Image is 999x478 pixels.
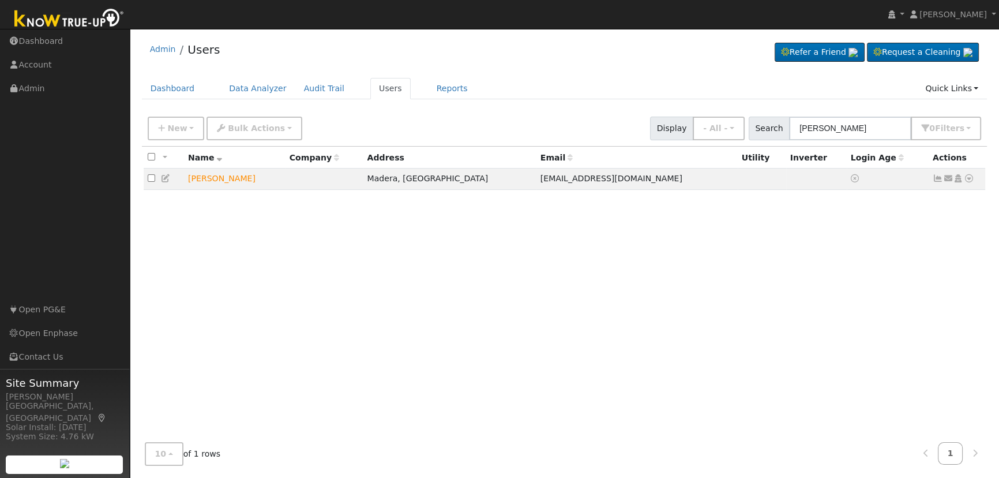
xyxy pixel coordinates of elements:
div: Actions [933,152,981,164]
a: Other actions [964,173,974,185]
span: [PERSON_NAME] [919,10,987,19]
div: Address [367,152,532,164]
span: s [959,124,964,133]
div: [PERSON_NAME] [6,391,123,403]
a: Admin [150,44,176,54]
a: Login As [953,174,963,183]
a: Dashboard [142,78,204,99]
span: of 1 rows [145,442,221,466]
div: [GEOGRAPHIC_DATA], [GEOGRAPHIC_DATA] [6,400,123,424]
a: Audit Trail [295,78,353,99]
div: Solar Install: [DATE] [6,421,123,434]
span: Name [188,153,222,162]
span: New [167,124,187,133]
div: System Size: 4.76 kW [6,431,123,443]
span: Display [650,117,693,140]
span: Filter [935,124,964,133]
span: Company name [290,153,339,162]
td: Madera, [GEOGRAPHIC_DATA] [363,169,536,190]
button: - All - [693,117,745,140]
div: Utility [742,152,782,164]
button: Bulk Actions [206,117,302,140]
a: Users [187,43,220,57]
a: Refer a Friend [775,43,865,62]
span: Site Summary [6,375,123,391]
td: Lead [184,169,286,190]
a: Edit User [161,174,171,183]
a: 1 [938,442,963,465]
a: Quick Links [917,78,987,99]
button: 10 [145,442,183,466]
button: New [148,117,205,140]
a: Map [97,413,107,423]
img: retrieve [963,48,972,57]
button: 0Filters [911,117,981,140]
img: retrieve [60,459,69,468]
span: [EMAIL_ADDRESS][DOMAIN_NAME] [540,174,682,183]
input: Search [789,117,911,140]
div: Inverter [790,152,843,164]
span: Bulk Actions [228,124,285,133]
img: Know True-Up [9,6,130,32]
a: Request a Cleaning [867,43,979,62]
a: No login access [851,174,861,183]
a: Users [370,78,411,99]
a: sandy55ann@yahoo.com [943,173,953,185]
span: Email [540,153,573,162]
a: Data Analyzer [220,78,295,99]
span: Search [749,117,790,140]
span: 10 [155,449,167,458]
a: Reports [428,78,476,99]
img: retrieve [848,48,858,57]
span: Days since last login [851,153,904,162]
a: Not connected [933,174,943,183]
